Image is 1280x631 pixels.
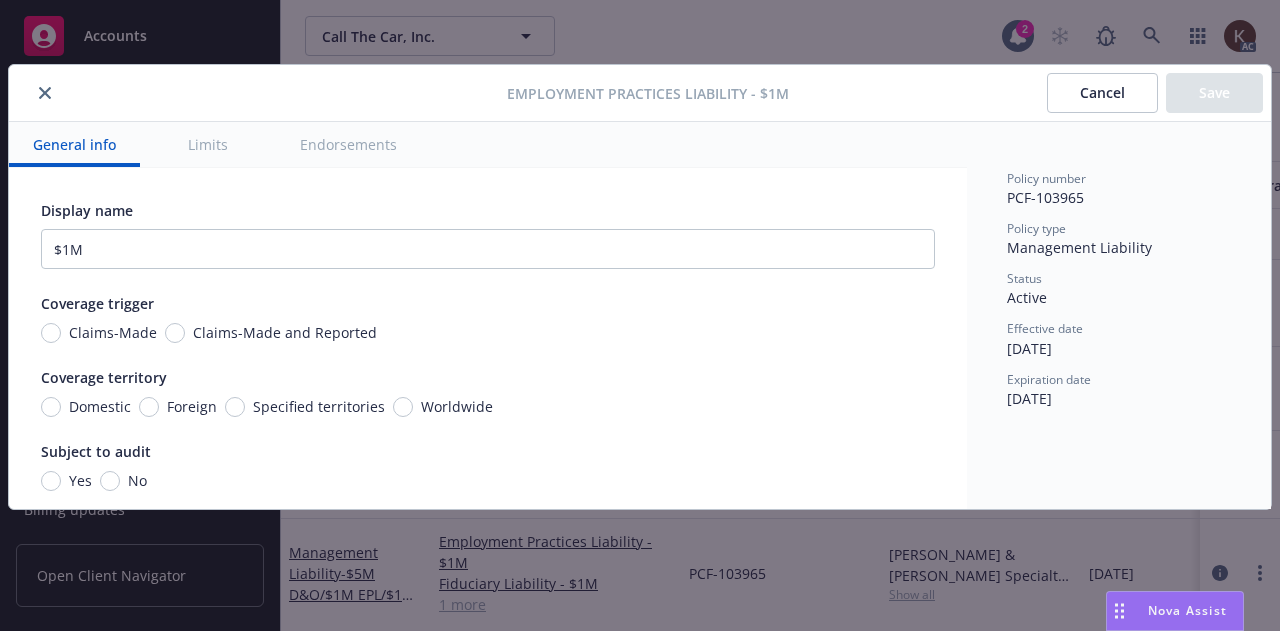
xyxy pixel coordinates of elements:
[1007,320,1083,337] span: Effective date
[393,397,413,417] input: Worldwide
[1007,188,1084,207] span: PCF-103965
[100,471,120,491] input: No
[41,294,154,313] span: Coverage trigger
[69,396,131,417] span: Domestic
[41,201,133,220] span: Display name
[1107,592,1132,630] div: Drag to move
[225,397,245,417] input: Specified territories
[1148,602,1227,619] span: Nova Assist
[164,122,252,167] button: Limits
[69,322,157,343] span: Claims-Made
[1007,220,1066,237] span: Policy type
[193,322,377,343] span: Claims-Made and Reported
[165,323,185,343] input: Claims-Made and Reported
[167,396,217,417] span: Foreign
[9,122,140,167] button: General info
[128,470,147,491] span: No
[1007,170,1086,187] span: Policy number
[253,396,385,417] span: Specified territories
[1047,73,1158,113] button: Cancel
[1007,339,1052,358] span: [DATE]
[1007,371,1091,388] span: Expiration date
[1007,238,1152,257] span: Management Liability
[421,396,493,417] span: Worldwide
[41,442,151,461] span: Subject to audit
[507,83,789,104] span: Employment Practices Liability - $1M
[69,470,92,491] span: Yes
[1106,591,1244,631] button: Nova Assist
[139,397,159,417] input: Foreign
[1007,389,1052,408] span: [DATE]
[1007,288,1047,307] span: Active
[33,81,57,105] button: close
[41,368,167,387] span: Coverage territory
[1007,270,1042,287] span: Status
[276,122,421,167] button: Endorsements
[41,323,61,343] input: Claims-Made
[41,471,61,491] input: Yes
[41,397,61,417] input: Domestic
